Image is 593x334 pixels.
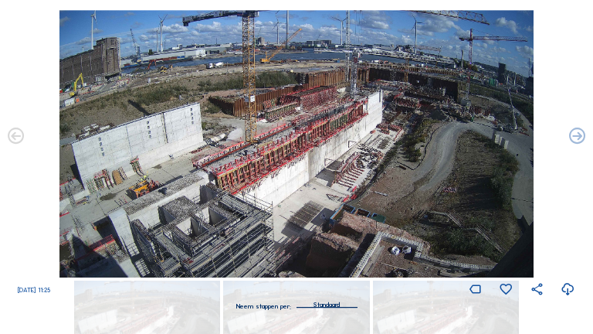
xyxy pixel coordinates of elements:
[59,10,534,278] img: Image
[18,286,50,294] span: [DATE] 11:25
[296,298,357,307] div: Standaard
[6,127,25,146] i: Forward
[236,303,291,309] div: Neem stappen per:
[568,127,587,146] i: Back
[313,298,340,312] div: Standaard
